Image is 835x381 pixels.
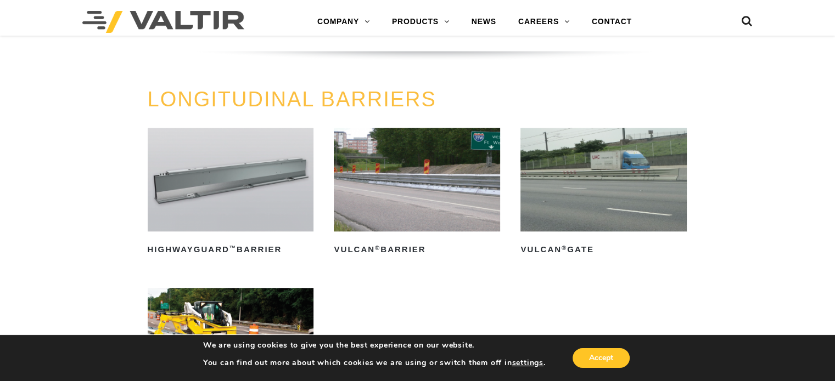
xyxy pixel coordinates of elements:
[520,241,687,259] h2: Vulcan Gate
[334,128,500,259] a: Vulcan®Barrier
[334,241,500,259] h2: Vulcan Barrier
[203,340,546,350] p: We are using cookies to give you the best experience on our website.
[461,11,507,33] a: NEWS
[148,128,314,259] a: HighwayGuard™Barrier
[573,348,630,368] button: Accept
[148,88,436,111] a: LONGITUDINAL BARRIERS
[148,241,314,259] h2: HighwayGuard Barrier
[562,244,567,251] sup: ®
[306,11,381,33] a: COMPANY
[229,244,237,251] sup: ™
[507,11,581,33] a: CAREERS
[82,11,244,33] img: Valtir
[381,11,461,33] a: PRODUCTS
[203,358,546,368] p: You can find out more about which cookies we are using or switch them off in .
[581,11,643,33] a: CONTACT
[375,244,380,251] sup: ®
[512,358,543,368] button: settings
[520,128,687,259] a: Vulcan®Gate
